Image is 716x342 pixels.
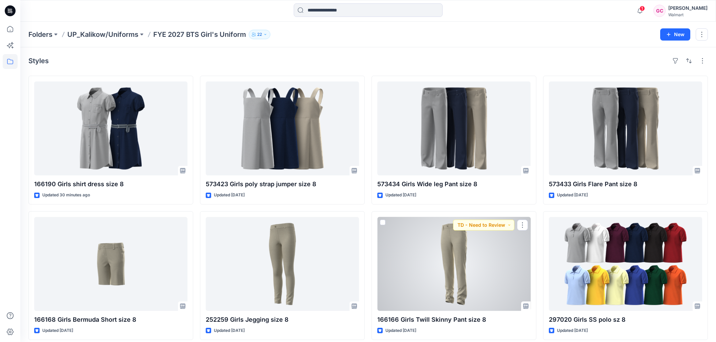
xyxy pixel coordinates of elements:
p: Updated [DATE] [385,192,416,199]
p: 166166 Girls Twill Skinny Pant size 8 [377,315,531,324]
div: [PERSON_NAME] [668,4,708,12]
a: 297020 Girls SS polo sz 8 [549,217,702,311]
a: 252259 Girls Jegging size 8 [206,217,359,311]
div: Walmart [668,12,708,17]
p: 166168 Girls Bermuda Short size 8 [34,315,187,324]
p: 252259 Girls Jegging size 8 [206,315,359,324]
p: Updated [DATE] [42,327,73,334]
p: 166190 Girls shirt dress size 8 [34,179,187,189]
span: 1 [640,6,645,11]
p: Updated [DATE] [214,327,245,334]
button: 22 [249,30,270,39]
div: GC [653,5,666,17]
p: 573434 Girls Wide leg Pant size 8 [377,179,531,189]
a: 573434 Girls Wide leg Pant size 8 [377,81,531,175]
p: 573433 Girls Flare Pant size 8 [549,179,702,189]
h4: Styles [28,57,49,65]
p: Updated [DATE] [385,327,416,334]
a: 573423 Girls poly strap jumper size 8 [206,81,359,175]
p: Updated [DATE] [557,192,588,199]
a: Folders [28,30,52,39]
p: Updated [DATE] [557,327,588,334]
p: Updated 30 minutes ago [42,192,90,199]
p: 297020 Girls SS polo sz 8 [549,315,702,324]
button: New [660,28,690,41]
p: Updated [DATE] [214,192,245,199]
a: UP_Kalikow/Uniforms [67,30,138,39]
a: 166190 Girls shirt dress size 8 [34,81,187,175]
p: FYE 2027 BTS Girl's Uniform [153,30,246,39]
p: 573423 Girls poly strap jumper size 8 [206,179,359,189]
a: 166168 Girls Bermuda Short size 8 [34,217,187,311]
p: 22 [257,31,262,38]
a: 166166 Girls Twill Skinny Pant size 8 [377,217,531,311]
a: 573433 Girls Flare Pant size 8 [549,81,702,175]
